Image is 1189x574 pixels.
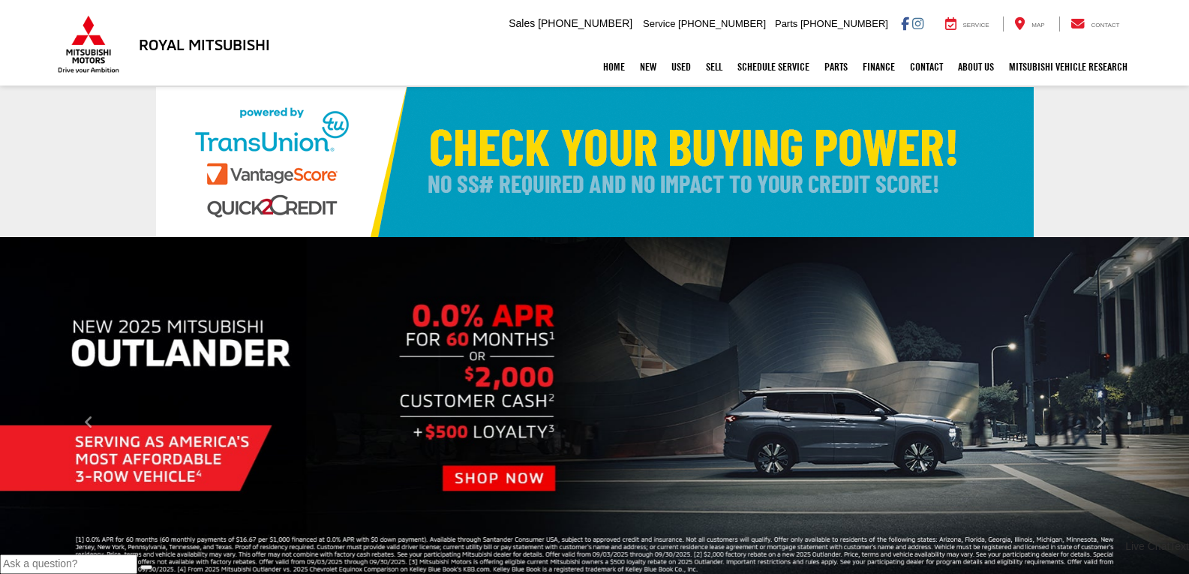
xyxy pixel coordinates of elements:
[643,18,675,29] span: Service
[1059,17,1131,32] a: Contact
[775,18,797,29] span: Parts
[1091,22,1119,29] span: Contact
[912,17,923,29] a: Instagram: Click to visit our Instagram page
[1003,17,1055,32] a: Map
[901,17,909,29] a: Facebook: Click to visit our Facebook page
[855,48,902,86] a: Finance
[902,48,950,86] a: Contact
[1031,22,1044,29] span: Map
[950,48,1001,86] a: About Us
[596,48,632,86] a: Home
[730,48,817,86] a: Schedule Service: Opens in a new tab
[538,17,632,29] span: [PHONE_NUMBER]
[509,17,535,29] span: Sales
[55,15,122,74] img: Mitsubishi
[934,17,1001,32] a: Service
[664,48,698,86] a: Used
[156,87,1034,237] img: Check Your Buying Power
[698,48,730,86] a: Sell
[800,18,888,29] span: [PHONE_NUMBER]
[678,18,766,29] span: [PHONE_NUMBER]
[1001,48,1135,86] a: Mitsubishi Vehicle Research
[632,48,664,86] a: New
[963,22,989,29] span: Service
[139,36,270,53] h3: Royal Mitsubishi
[817,48,855,86] a: Parts: Opens in a new tab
